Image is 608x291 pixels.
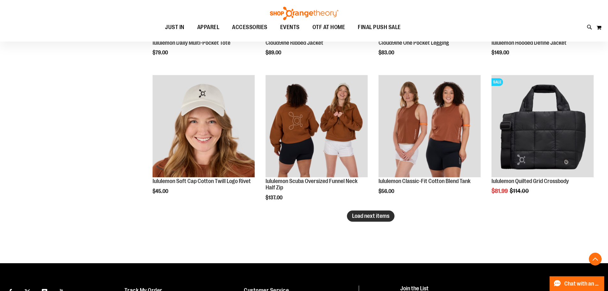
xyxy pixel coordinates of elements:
span: EVENTS [280,20,300,34]
a: JUST IN [159,20,191,35]
a: EVENTS [274,20,306,35]
a: ACCESSORIES [226,20,274,35]
a: lululemon Quilted Grid CrossbodySALE [492,75,594,178]
a: lululemon Daily Multi-Pocket Tote [153,40,230,46]
span: $149.00 [492,50,510,56]
span: $81.99 [492,188,509,194]
div: product [262,72,371,217]
img: lululemon Classic-Fit Cotton Blend Tank [379,75,481,177]
span: SALE [492,78,503,86]
a: Main view of lululemon Womens Scuba Oversized Funnel Neck [266,75,368,178]
a: Cloud9ine One Pocket Legging [379,40,449,46]
div: product [149,72,258,211]
span: $89.00 [266,50,282,56]
div: product [375,72,484,211]
a: lululemon Classic-Fit Cotton Blend Tank [379,178,470,184]
a: Main view of 2024 Convention lululemon Soft Cap Cotton Twill Logo Rivet [153,75,255,178]
span: $114.00 [510,188,530,194]
span: FINAL PUSH SALE [358,20,401,34]
a: APPAREL [191,20,226,34]
span: $56.00 [379,188,395,194]
a: OTF AT HOME [306,20,352,35]
img: lululemon Quilted Grid Crossbody [492,75,594,177]
img: Shop Orangetheory [269,7,339,20]
span: JUST IN [165,20,184,34]
a: lululemon Classic-Fit Cotton Blend Tank [379,75,481,178]
a: lululemon Quilted Grid Crossbody [492,178,569,184]
img: Main view of 2024 Convention lululemon Soft Cap Cotton Twill Logo Rivet [153,75,255,177]
span: $79.00 [153,50,169,56]
span: $137.00 [266,195,283,201]
span: APPAREL [197,20,220,34]
span: $83.00 [379,50,395,56]
a: lululemon Hooded Define Jacket [492,40,567,46]
button: Chat with an Expert [550,276,604,291]
button: Load next items [347,211,394,222]
img: Main view of lululemon Womens Scuba Oversized Funnel Neck [266,75,368,177]
span: Chat with an Expert [564,281,600,287]
button: Back To Top [589,253,602,265]
a: lululemon Scuba Oversized Funnel Neck Half Zip [266,178,357,191]
span: OTF AT HOME [312,20,345,34]
a: lululemon Soft Cap Cotton Twill Logo Rivet [153,178,251,184]
span: Load next items [352,213,389,219]
a: Cloud9ine Ribbed Jacket [266,40,323,46]
a: FINAL PUSH SALE [351,20,407,35]
span: $45.00 [153,188,169,194]
div: product [488,72,597,211]
span: ACCESSORIES [232,20,267,34]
